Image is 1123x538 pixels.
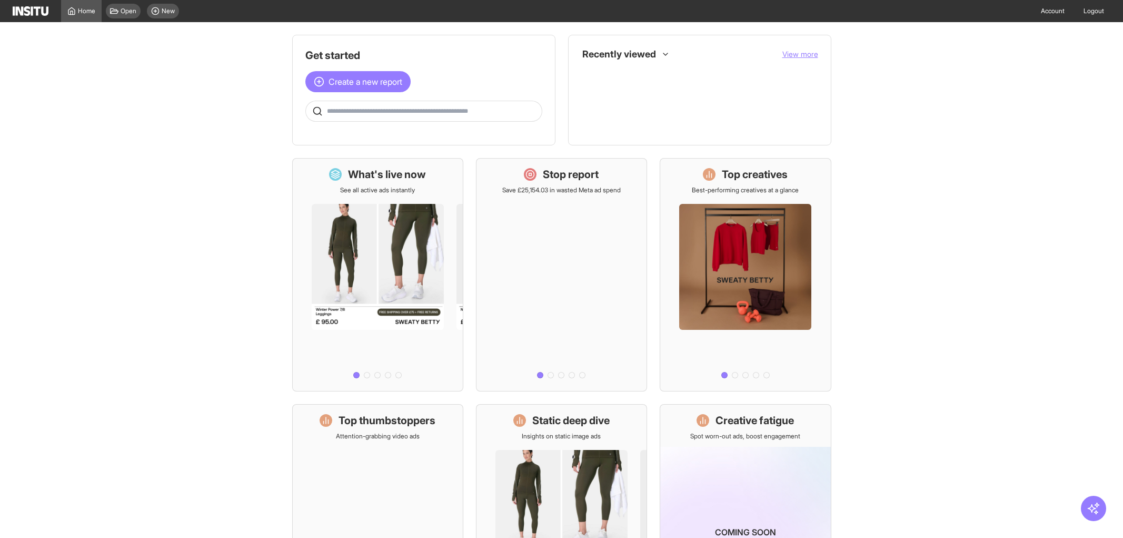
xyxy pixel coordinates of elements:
p: Attention-grabbing video ads [336,432,420,441]
h1: Stop report [543,167,599,182]
a: Stop reportSave £25,154.03 in wasted Meta ad spend [476,158,647,392]
h1: Get started [305,48,542,63]
span: Home [78,7,95,15]
p: See all active ads instantly [340,186,415,194]
a: Top creativesBest-performing creatives at a glance [660,158,831,392]
h1: Top thumbstoppers [339,413,435,428]
span: Create a new report [329,75,402,88]
button: View more [782,49,818,60]
p: Best-performing creatives at a glance [692,186,799,194]
span: New [162,7,175,15]
button: Create a new report [305,71,411,92]
img: Logo [13,6,48,16]
span: View more [782,50,818,58]
h1: What's live now [348,167,426,182]
p: Save £25,154.03 in wasted Meta ad spend [502,186,621,194]
h1: Top creatives [722,167,788,182]
span: Open [121,7,136,15]
a: What's live nowSee all active ads instantly [292,158,463,392]
h1: Static deep dive [532,413,610,428]
p: Insights on static image ads [522,432,601,441]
